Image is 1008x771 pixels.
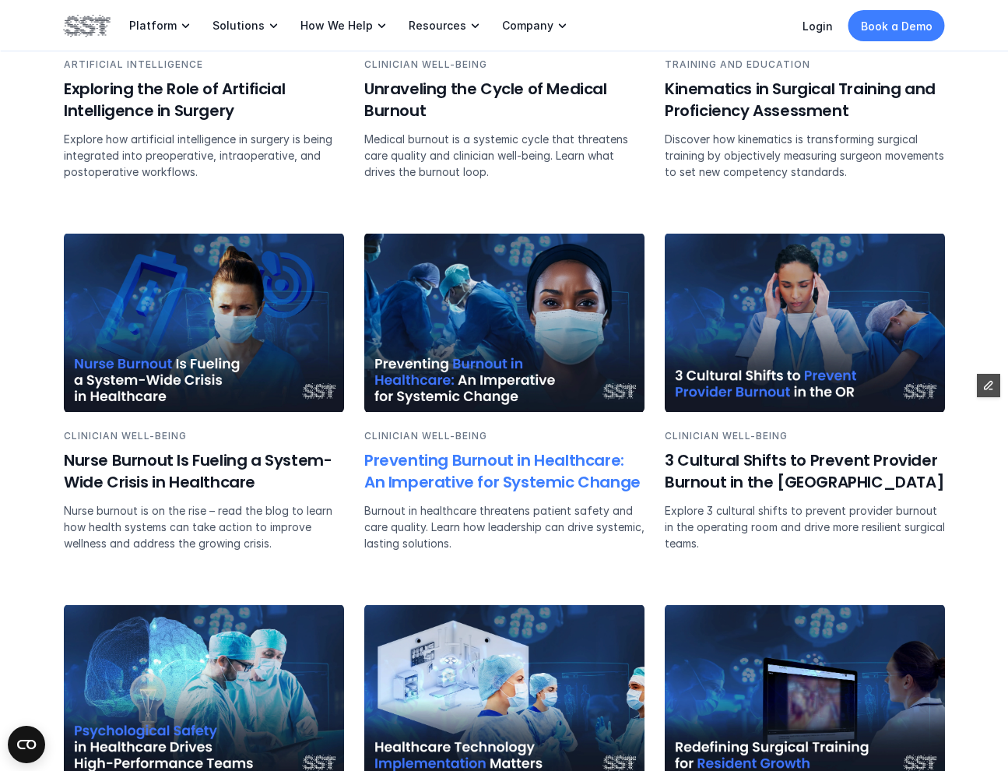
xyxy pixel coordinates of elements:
p: Book a Demo [861,18,932,34]
p: Resources [409,19,466,33]
p: ARTIFICIAL INTELLIGENCE [64,57,344,72]
img: Female Nurse wearing mask looking stressed out [64,234,344,412]
p: Company [502,19,553,33]
p: Solutions [212,19,265,33]
h6: Kinematics in Surgical Training and Proficiency Assessment [665,79,945,122]
p: TRAINING AND EDUCATION [665,57,945,72]
img: Surgical team working on patient with a clinican in the foreground looking concerned. [364,234,644,412]
button: Edit Framer Content [977,374,1000,397]
p: Explore 3 cultural shifts to prevent provider burnout in the operating room and drive more resili... [665,503,945,552]
a: Login [803,19,833,33]
p: Explore how artificial intelligence in surgery is being integrated into preoperative, intraoperat... [64,132,344,181]
h6: Exploring the Role of Artificial Intelligence in Surgery [64,79,344,122]
h6: 3 Cultural Shifts to Prevent Provider Burnout in the [GEOGRAPHIC_DATA] [665,450,945,494]
p: Platform [129,19,177,33]
p: How We Help [300,19,373,33]
img: SST logo [64,12,111,39]
p: CLINICIAN WELL-BEING [364,57,644,72]
p: Nurse burnout is on the rise – read the blog to learn how health systems can take action to impro... [64,503,344,552]
a: Female Nurse wearing mask looking stressed outCLINICIAN WELL-BEINGNurse Burnout Is Fueling a Syst... [64,233,344,584]
a: Book a Demo [848,10,945,41]
p: Discover how kinematics is transforming surgical training by objectively measuring surgeon moveme... [665,132,945,181]
p: CLINICIAN WELL-BEING [665,428,945,443]
a: Provider standing in scrubs with hands on headCLINICIAN WELL-BEING3 Cultural Shifts to Prevent Pr... [665,233,945,584]
h6: Nurse Burnout Is Fueling a System-Wide Crisis in Healthcare [64,450,344,494]
img: Provider standing in scrubs with hands on head [665,234,945,412]
p: CLINICIAN WELL-BEING [364,428,644,443]
p: Burnout in healthcare threatens patient safety and care quality. Learn how leadership can drive s... [364,503,644,552]
p: CLINICIAN WELL-BEING [64,428,344,443]
button: Open CMP widget [8,726,45,763]
p: Medical burnout is a systemic cycle that threatens care quality and clinician well-being. Learn w... [364,132,644,181]
a: Surgical team working on patient with a clinican in the foreground looking concerned.CLINICIAN WE... [364,233,644,584]
h6: Preventing Burnout in Healthcare: An Imperative for Systemic Change [364,450,644,494]
h6: Unraveling the Cycle of Medical Burnout [364,79,644,122]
